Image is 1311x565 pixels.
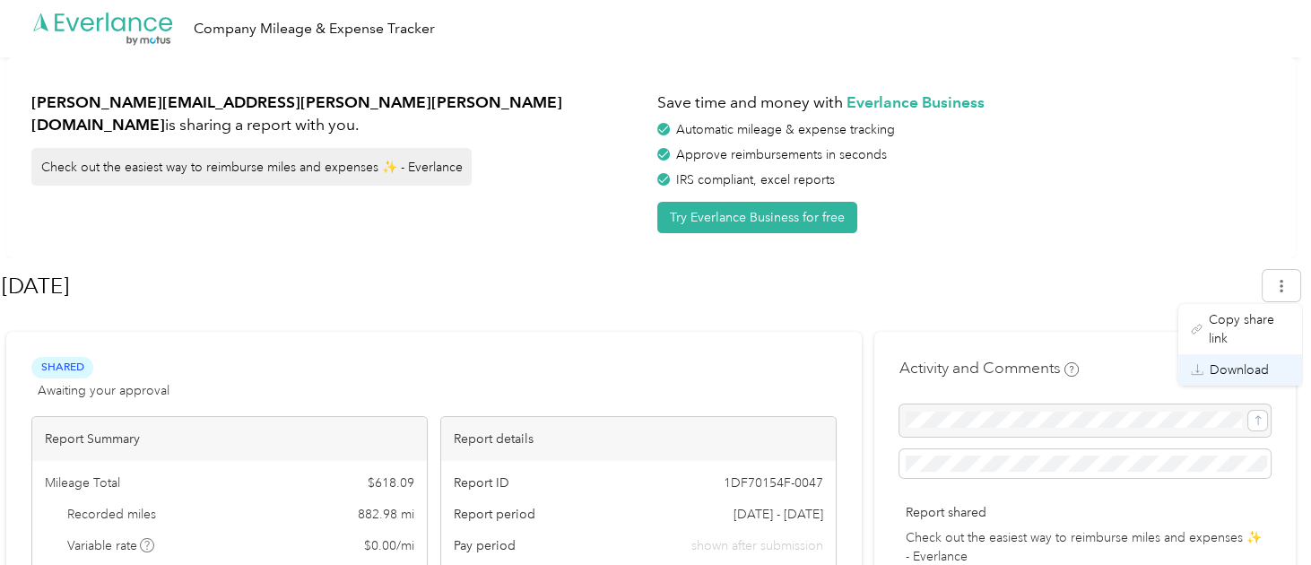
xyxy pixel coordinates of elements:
[734,505,823,524] span: [DATE] - [DATE]
[364,536,414,555] span: $ 0.00 / mi
[38,381,169,400] span: Awaiting your approval
[31,92,562,134] strong: [PERSON_NAME][EMAIL_ADDRESS][PERSON_NAME][PERSON_NAME][DOMAIN_NAME]
[454,536,516,555] span: Pay period
[1210,361,1269,379] span: Download
[358,505,414,524] span: 882.98 mi
[691,536,823,555] span: shown after submission
[847,92,985,111] strong: Everlance Business
[676,147,887,162] span: Approve reimbursements in seconds
[657,91,1271,114] h1: Save time and money with
[45,474,120,492] span: Mileage Total
[2,265,1250,308] h1: Sep 2025
[1209,310,1289,348] span: Copy share link
[657,202,857,233] button: Try Everlance Business for free
[194,18,435,40] div: Company Mileage & Expense Tracker
[724,474,823,492] span: 1DF70154F-0047
[899,357,1079,379] h4: Activity and Comments
[67,536,155,555] span: Variable rate
[32,417,427,461] div: Report Summary
[676,122,895,137] span: Automatic mileage & expense tracking
[441,417,836,461] div: Report details
[368,474,414,492] span: $ 618.09
[906,503,1264,522] p: Report shared
[31,357,93,378] span: Shared
[31,148,472,186] div: Check out the easiest way to reimburse miles and expenses ✨ - Everlance
[676,172,835,187] span: IRS compliant, excel reports
[454,474,509,492] span: Report ID
[67,505,156,524] span: Recorded miles
[31,91,645,135] h1: is sharing a report with you.
[454,505,535,524] span: Report period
